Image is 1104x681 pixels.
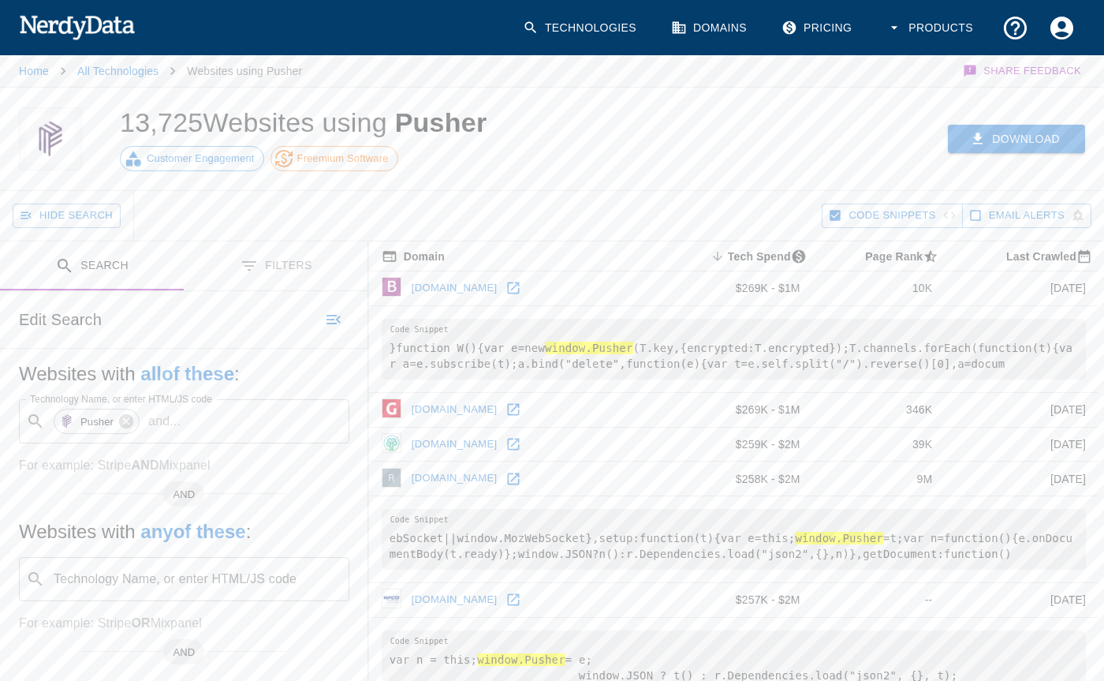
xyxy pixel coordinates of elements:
[163,645,204,660] span: AND
[382,277,401,297] img: birminghammail.co.uk icon
[382,398,401,418] img: gloucestershirelive.co.uk icon
[795,532,883,544] hl: window.Pusher
[140,521,245,542] b: any of these
[19,55,302,87] nav: breadcrumb
[877,5,986,51] button: Products
[813,271,945,306] td: 10K
[77,65,159,77] a: All Technologies
[19,11,135,43] img: NerdyData.com
[772,5,864,51] a: Pricing
[395,107,487,137] span: Pusher
[945,583,1098,618] td: [DATE]
[382,247,445,266] span: The registered domain name (i.e. "nerdydata.com").
[19,456,349,475] p: For example: Stripe Mixpanel
[131,616,150,630] b: OR
[131,458,159,472] b: AND
[813,427,945,462] td: 39K
[502,588,525,612] a: Open wfcotech.com in new window
[19,361,349,387] h5: Websites with :
[187,63,302,79] p: Websites using Pusher
[502,467,525,491] a: Open bidrl.com in new window
[992,5,1039,51] button: Support and Documentation
[672,427,813,462] td: $259K - $2M
[19,519,349,544] h5: Websites with :
[289,151,397,167] span: Freemium Software
[948,125,1085,154] button: Download
[120,146,264,171] a: Customer Engagement
[19,65,49,77] a: Home
[813,392,945,427] td: 346K
[184,241,367,291] button: Filters
[502,276,525,300] a: Open birminghammail.co.uk in new window
[945,271,1098,306] td: [DATE]
[72,413,122,431] span: Pusher
[945,392,1098,427] td: [DATE]
[26,107,75,170] img: Pusher logo
[54,409,140,434] div: Pusher
[140,363,234,384] b: all of these
[962,204,1091,228] button: Get email alerts with newly found website results. Click to enable.
[382,468,401,488] img: bidrl.com icon
[672,271,813,306] td: $269K - $1M
[477,653,565,666] hl: window.Pusher
[662,5,759,51] a: Domains
[845,247,945,266] span: A page popularity ranking based on a domain's backlinks. Smaller numbers signal more popular doma...
[408,398,502,422] a: [DOMAIN_NAME]
[513,5,649,51] a: Technologies
[989,207,1065,225] span: Get email alerts with newly found website results. Click to enable.
[502,432,525,456] a: Open tree-nation.com in new window
[813,462,945,496] td: 9M
[672,583,813,618] td: $257K - $2M
[120,107,487,137] h1: 13,725 Websites using
[945,427,1098,462] td: [DATE]
[382,509,1086,570] pre: ebSocket||window.MozWebSocket},setup:function(t){var e=this; =t;var n=function(){e.onDocumentBody...
[163,487,204,503] span: AND
[19,307,102,332] h6: Edit Search
[13,204,121,228] button: Hide Search
[382,589,401,608] img: wfcotech.com icon
[142,412,187,431] p: and ...
[960,55,1085,87] button: Share Feedback
[408,466,502,491] a: [DOMAIN_NAME]
[19,614,349,633] p: For example: Stripe Mixpanel
[30,392,212,406] label: Technology Name, or enter HTML/JS code
[382,319,1086,380] pre: }function W(){var e=new (T.key,{encrypted:T.encrypted});T.channels.forEach(function(t){var a=e.su...
[849,207,935,225] span: Hide Code Snippets
[408,276,502,301] a: [DOMAIN_NAME]
[945,462,1098,496] td: [DATE]
[822,204,962,228] button: Hide Code Snippets
[707,247,813,266] span: The estimated minimum and maximum annual tech spend each webpage has, based on the free, freemium...
[502,398,525,421] a: Open gloucestershirelive.co.uk in new window
[382,433,401,453] img: tree-nation.com icon
[138,151,263,167] span: Customer Engagement
[545,342,633,354] hl: window.Pusher
[813,583,945,618] td: --
[672,462,813,496] td: $258K - $2M
[1039,5,1085,51] button: Account Settings
[408,432,502,457] a: [DOMAIN_NAME]
[408,588,502,612] a: [DOMAIN_NAME]
[672,392,813,427] td: $269K - $1M
[986,247,1098,266] span: Most recent date this website was successfully crawled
